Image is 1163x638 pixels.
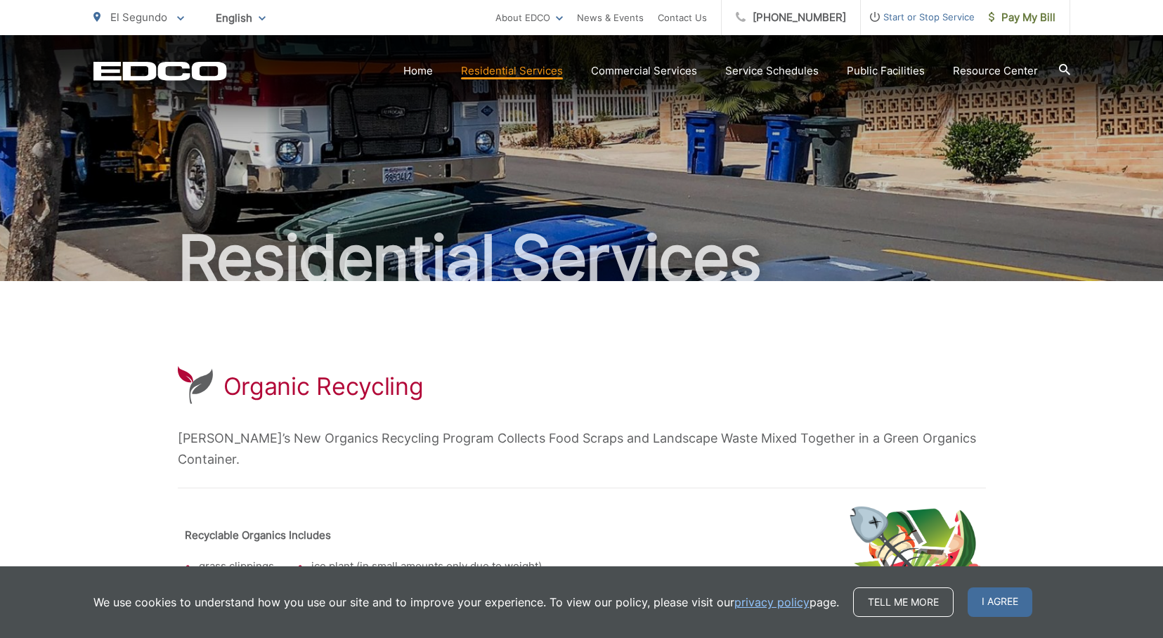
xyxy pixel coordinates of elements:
p: We use cookies to understand how you use our site and to improve your experience. To view our pol... [93,594,839,611]
p: [PERSON_NAME]’s New Organics Recycling Program Collects Food Scraps and Landscape Waste Mixed Tog... [178,428,986,470]
h2: Residential Services [93,223,1070,294]
a: Commercial Services [591,63,697,79]
li: ice plant (in small amounts only due to weight) [311,558,542,575]
span: El Segundo [110,11,167,24]
a: EDCD logo. Return to the homepage. [93,61,227,81]
a: Contact Us [658,9,707,26]
a: Resource Center [953,63,1038,79]
span: English [205,6,276,30]
a: Residential Services [461,63,563,79]
strong: Recyclable Organics Includes [185,528,331,542]
span: Pay My Bill [989,9,1055,26]
a: privacy policy [734,594,810,611]
a: About EDCO [495,9,563,26]
h1: Organic Recycling [223,372,424,401]
span: I agree [968,587,1032,617]
a: News & Events [577,9,644,26]
li: grass clippings [199,558,283,575]
a: Service Schedules [725,63,819,79]
a: Home [403,63,433,79]
a: Public Facilities [847,63,925,79]
a: Tell me more [853,587,954,617]
img: Organics Arrow [845,506,986,638]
